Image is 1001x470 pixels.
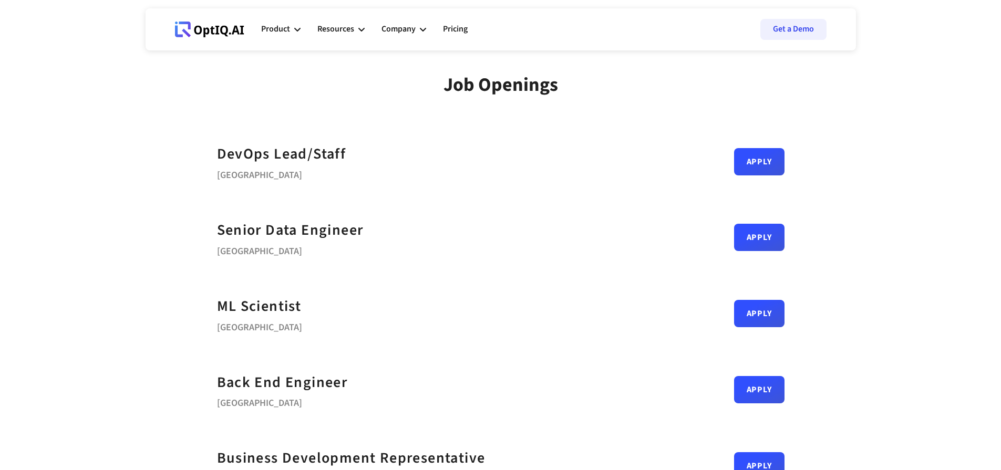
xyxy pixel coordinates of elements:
a: Apply [734,300,785,327]
div: Resources [317,14,365,45]
a: Senior Data Engineer [217,218,364,242]
div: [GEOGRAPHIC_DATA] [217,318,302,333]
div: [GEOGRAPHIC_DATA] [217,242,364,257]
a: Business Development Representative [217,446,486,470]
div: Company [381,14,426,45]
a: DevOps Lead/Staff [217,142,346,166]
div: Product [261,14,301,45]
a: Apply [734,224,785,251]
div: Job Openings [443,74,558,96]
div: [GEOGRAPHIC_DATA] [217,166,346,181]
a: Webflow Homepage [175,14,244,45]
div: Company [381,22,416,36]
a: Get a Demo [760,19,827,40]
div: [GEOGRAPHIC_DATA] [217,394,348,409]
a: ML Scientist [217,295,302,318]
a: Pricing [443,14,468,45]
div: Product [261,22,290,36]
a: Apply [734,148,785,175]
a: Back End Engineer [217,371,348,394]
div: Resources [317,22,354,36]
a: Apply [734,376,785,403]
